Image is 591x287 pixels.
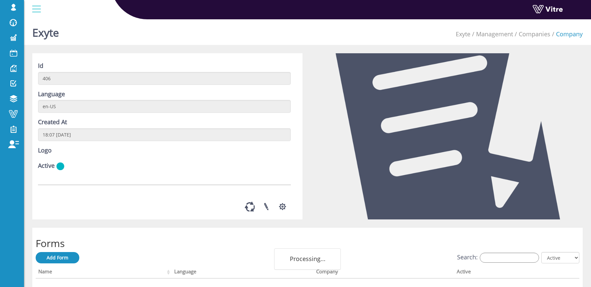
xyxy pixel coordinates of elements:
[32,17,59,45] h1: Exyte
[456,30,470,38] a: Exyte
[38,118,67,127] label: Created At
[38,146,52,155] label: Logo
[480,253,539,263] input: Search:
[36,252,79,263] a: Add Form
[47,254,68,261] span: Add Form
[38,90,65,99] label: Language
[172,266,314,279] th: Language
[36,238,579,249] h2: Forms
[457,253,539,263] label: Search:
[38,62,43,70] label: Id
[274,248,341,270] div: Processing...
[519,30,550,38] a: Companies
[470,30,513,39] li: Management
[56,162,64,170] img: yes
[313,266,454,279] th: Company
[36,266,172,279] th: Name
[454,266,552,279] th: Active
[550,30,583,39] li: Company
[38,161,55,170] label: Active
